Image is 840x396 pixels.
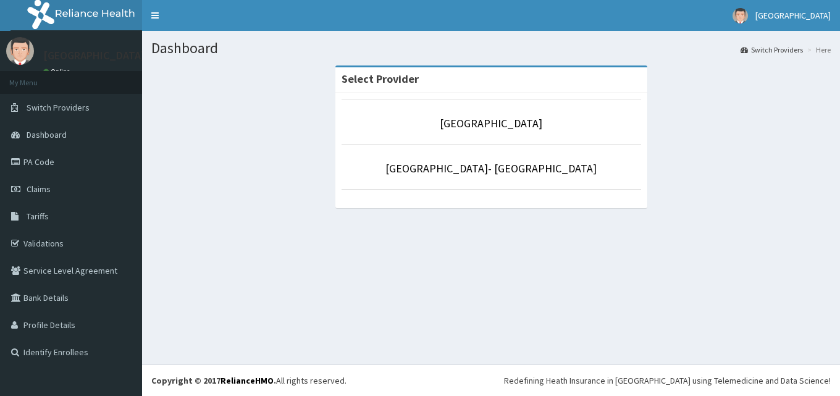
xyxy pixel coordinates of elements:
[43,50,145,61] p: [GEOGRAPHIC_DATA]
[342,72,419,86] strong: Select Provider
[755,10,831,21] span: [GEOGRAPHIC_DATA]
[27,102,90,113] span: Switch Providers
[27,129,67,140] span: Dashboard
[741,44,803,55] a: Switch Providers
[440,116,542,130] a: [GEOGRAPHIC_DATA]
[804,44,831,55] li: Here
[504,374,831,387] div: Redefining Heath Insurance in [GEOGRAPHIC_DATA] using Telemedicine and Data Science!
[151,40,831,56] h1: Dashboard
[142,364,840,396] footer: All rights reserved.
[385,161,597,175] a: [GEOGRAPHIC_DATA]- [GEOGRAPHIC_DATA]
[43,67,73,76] a: Online
[27,211,49,222] span: Tariffs
[6,37,34,65] img: User Image
[151,375,276,386] strong: Copyright © 2017 .
[220,375,274,386] a: RelianceHMO
[733,8,748,23] img: User Image
[27,183,51,195] span: Claims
